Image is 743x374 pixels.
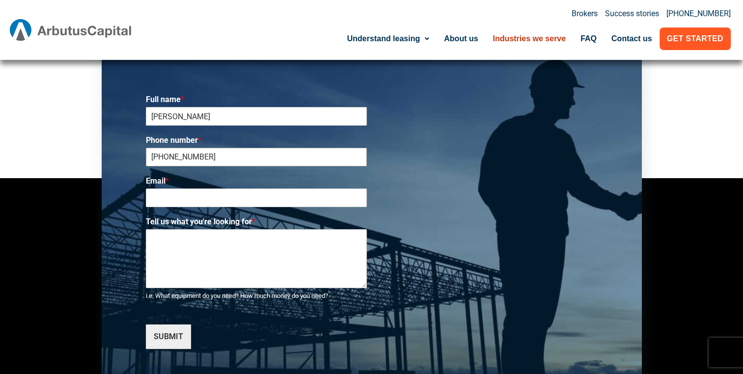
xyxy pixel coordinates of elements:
a: About us [437,27,485,50]
div: i.e. What equipment do you need? How much money do you need? [146,292,367,300]
label: Phone number [146,135,367,146]
a: Get Started [660,27,731,50]
button: SUBMIT [146,324,191,349]
a: Success stories [605,10,659,18]
label: Full name [146,95,367,105]
a: Understand leasing [340,27,437,50]
a: Contact us [604,27,660,50]
label: Tell us what you're looking for [146,217,367,227]
label: Email [146,176,367,187]
a: FAQ [573,27,604,50]
a: Brokers [572,10,598,18]
a: [PHONE_NUMBER] [666,10,731,18]
a: Industries we serve [485,27,573,50]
